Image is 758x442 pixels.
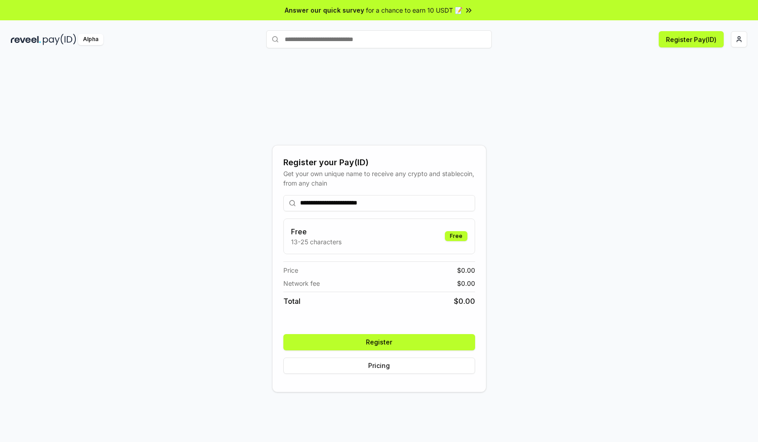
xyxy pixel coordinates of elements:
button: Register Pay(ID) [659,31,724,47]
div: Register your Pay(ID) [283,156,475,169]
span: Answer our quick survey [285,5,364,15]
span: Total [283,296,300,307]
img: pay_id [43,34,76,45]
span: Network fee [283,279,320,288]
span: $ 0.00 [457,265,475,275]
div: Alpha [78,34,103,45]
button: Register [283,334,475,350]
div: Free [445,231,467,241]
p: 13-25 characters [291,237,342,247]
span: $ 0.00 [457,279,475,288]
div: Get your own unique name to receive any crypto and stablecoin, from any chain [283,169,475,188]
button: Pricing [283,358,475,374]
h3: Free [291,226,342,237]
span: Price [283,265,298,275]
span: for a chance to earn 10 USDT 📝 [366,5,462,15]
span: $ 0.00 [454,296,475,307]
img: reveel_dark [11,34,41,45]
